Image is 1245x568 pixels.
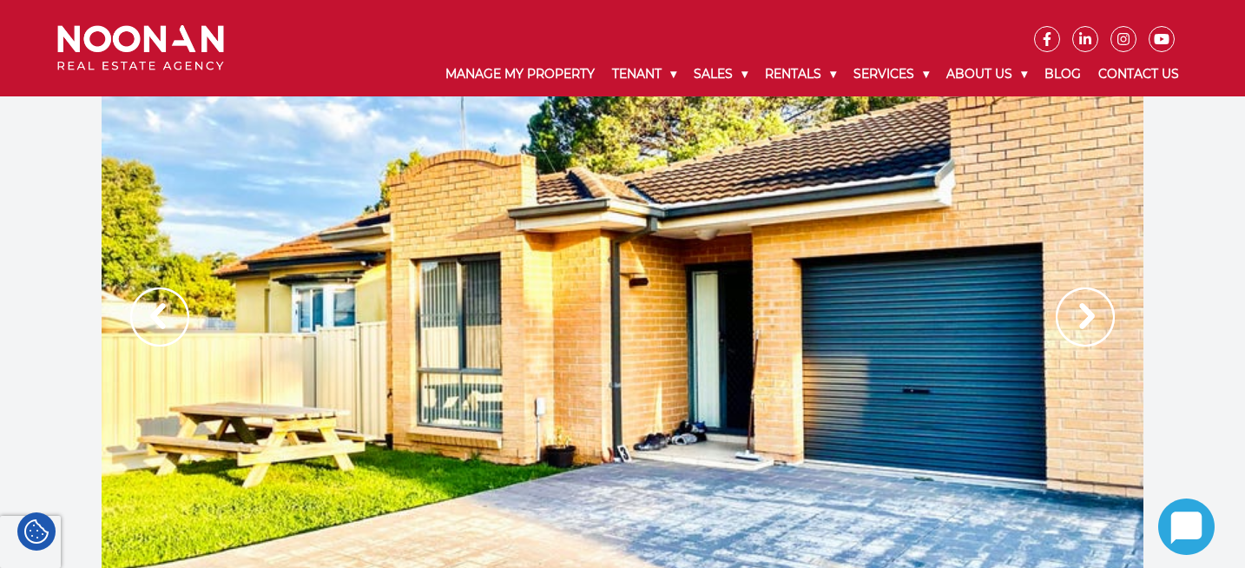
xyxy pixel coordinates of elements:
img: Arrow slider [1056,287,1115,347]
div: Cookie Settings [17,512,56,551]
a: Blog [1036,52,1090,96]
a: Manage My Property [437,52,603,96]
a: Contact Us [1090,52,1188,96]
a: Sales [685,52,756,96]
a: Rentals [756,52,845,96]
img: Noonan Real Estate Agency [57,25,224,71]
a: About Us [938,52,1036,96]
img: Arrow slider [130,287,189,347]
a: Services [845,52,938,96]
a: Tenant [603,52,685,96]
